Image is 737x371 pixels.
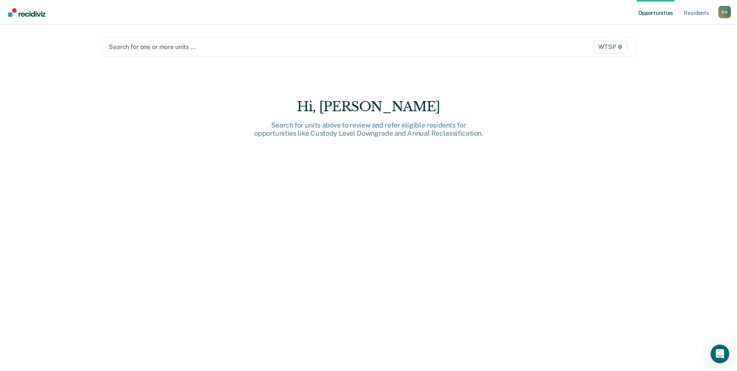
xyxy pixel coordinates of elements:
div: R N [718,6,731,18]
div: Search for units above to review and refer eligible residents for opportunities like Custody Leve... [244,121,493,138]
button: Profile dropdown button [718,6,731,18]
div: Open Intercom Messenger [711,345,729,363]
span: WTSP [593,41,627,53]
div: Hi, [PERSON_NAME] [244,99,493,115]
img: Recidiviz [8,8,45,17]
